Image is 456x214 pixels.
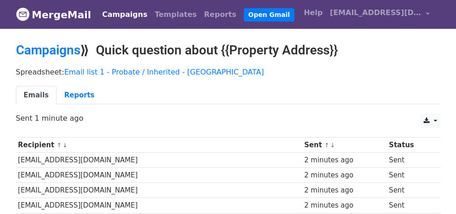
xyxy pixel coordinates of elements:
[16,7,30,21] img: MergeMail logo
[16,168,302,183] td: [EMAIL_ADDRESS][DOMAIN_NAME]
[326,4,433,25] a: [EMAIL_ADDRESS][DOMAIN_NAME]
[16,183,302,198] td: [EMAIL_ADDRESS][DOMAIN_NAME]
[16,43,440,58] h2: ⟫ Quick question about {{Property Address}}
[387,168,433,183] td: Sent
[304,200,385,211] div: 2 minutes ago
[16,5,91,24] a: MergeMail
[63,142,68,149] a: ↓
[151,5,200,24] a: Templates
[325,142,330,149] a: ↑
[200,5,240,24] a: Reports
[330,7,421,18] span: [EMAIL_ADDRESS][DOMAIN_NAME]
[57,86,102,105] a: Reports
[387,138,433,153] th: Status
[300,4,326,22] a: Help
[304,155,385,166] div: 2 minutes ago
[57,142,62,149] a: ↑
[387,183,433,198] td: Sent
[302,138,387,153] th: Sent
[330,142,335,149] a: ↓
[16,198,302,213] td: [EMAIL_ADDRESS][DOMAIN_NAME]
[99,5,151,24] a: Campaigns
[244,8,294,21] a: Open Gmail
[16,86,57,105] a: Emails
[410,170,456,214] iframe: Chat Widget
[16,153,302,168] td: [EMAIL_ADDRESS][DOMAIN_NAME]
[16,113,440,123] p: Sent 1 minute ago
[16,43,80,58] a: Campaigns
[16,67,440,77] p: Spreadsheet:
[387,153,433,168] td: Sent
[304,170,385,181] div: 2 minutes ago
[64,68,264,76] a: Email list 1 - Probate / Inherited - [GEOGRAPHIC_DATA]
[387,198,433,213] td: Sent
[304,185,385,196] div: 2 minutes ago
[16,138,302,153] th: Recipient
